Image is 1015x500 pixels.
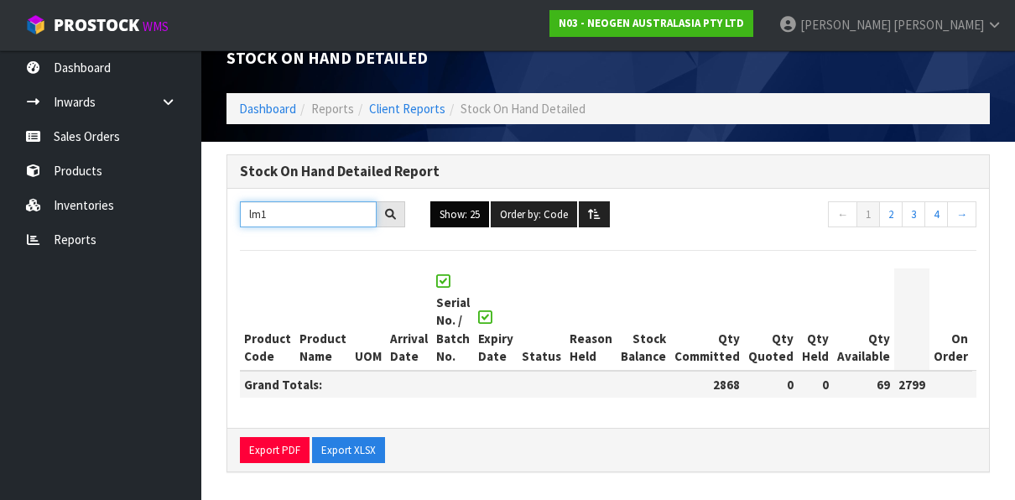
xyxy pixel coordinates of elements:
strong: 69 [877,377,890,393]
th: Qty Quoted [744,268,798,371]
strong: 0 [822,377,829,393]
a: → [947,201,976,228]
th: Qty Available [833,268,894,371]
strong: 0 [787,377,794,393]
span: Reports [311,101,354,117]
a: ← [828,201,857,228]
th: Serial No. / Batch No. [432,268,474,371]
small: WMS [143,18,169,34]
h3: Stock On Hand Detailed Report [240,164,976,180]
input: Search [240,201,377,227]
button: Export XLSX [312,437,385,464]
span: [PERSON_NAME] [800,17,891,33]
th: UOM [351,268,386,371]
th: Arrival Date [386,268,432,371]
span: Stock On Hand Detailed [226,48,428,68]
th: Stock Balance [617,268,670,371]
a: 3 [902,201,925,228]
button: Export PDF [240,437,310,464]
a: 2 [879,201,903,228]
th: Expiry Date [474,268,518,371]
img: cube-alt.png [25,14,46,35]
span: ProStock [54,14,139,36]
th: Qty Held [798,268,833,371]
nav: Page navigation [811,201,976,232]
th: Product Name [295,268,351,371]
a: 1 [856,201,880,228]
strong: 2799 [898,377,925,393]
strong: 2868 [713,377,740,393]
a: 4 [924,201,948,228]
span: [PERSON_NAME] [893,17,984,33]
button: Show: 25 [430,201,489,228]
button: Order by: Code [491,201,577,228]
th: Qty Committed [670,268,744,371]
a: Client Reports [369,101,445,117]
strong: Grand Totals: [244,377,322,393]
a: Dashboard [239,101,296,117]
th: Product Code [240,268,295,371]
span: Stock On Hand Detailed [461,101,586,117]
th: Reason Held [565,268,617,371]
th: Status [518,268,565,371]
strong: N03 - NEOGEN AUSTRALASIA PTY LTD [559,16,744,30]
th: On Order [929,268,972,371]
